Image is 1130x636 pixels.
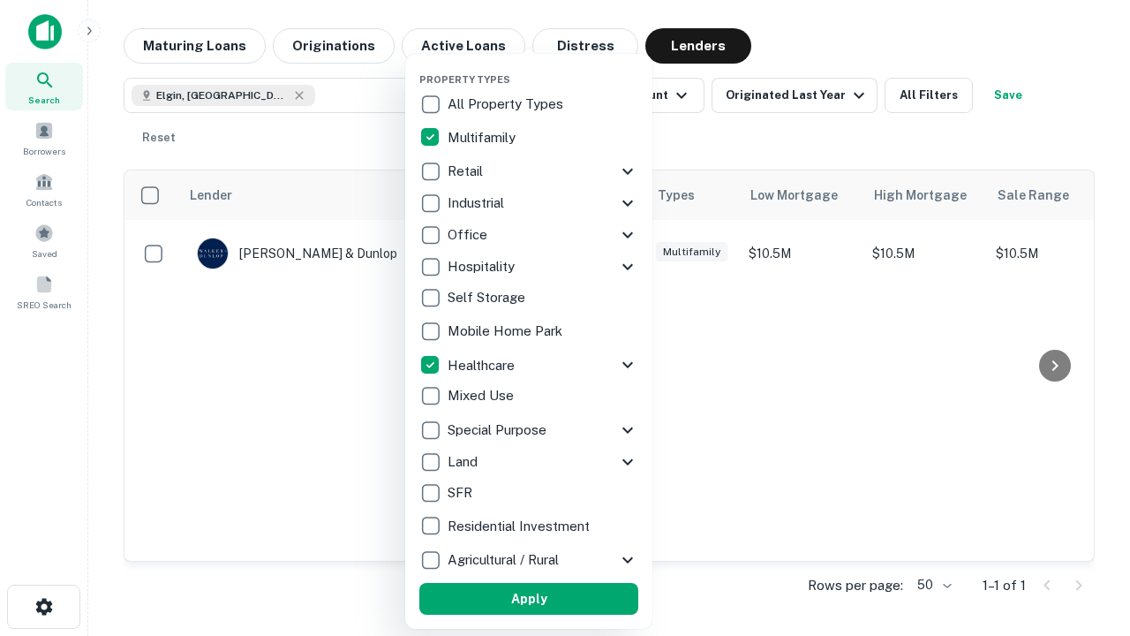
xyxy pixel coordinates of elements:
[448,224,491,246] p: Office
[448,355,518,376] p: Healthcare
[448,420,550,441] p: Special Purpose
[419,251,638,283] div: Hospitality
[419,414,638,446] div: Special Purpose
[448,321,566,342] p: Mobile Home Park
[448,385,517,406] p: Mixed Use
[419,155,638,187] div: Retail
[419,349,638,381] div: Healthcare
[448,94,567,115] p: All Property Types
[419,583,638,615] button: Apply
[448,451,481,473] p: Land
[419,544,638,576] div: Agricultural / Rural
[448,516,593,537] p: Residential Investment
[419,219,638,251] div: Office
[448,287,529,308] p: Self Storage
[419,74,510,85] span: Property Types
[448,482,476,503] p: SFR
[448,549,562,571] p: Agricultural / Rural
[419,187,638,219] div: Industrial
[1042,438,1130,523] iframe: Chat Widget
[448,127,519,148] p: Multifamily
[419,446,638,478] div: Land
[448,161,486,182] p: Retail
[448,193,508,214] p: Industrial
[448,256,518,277] p: Hospitality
